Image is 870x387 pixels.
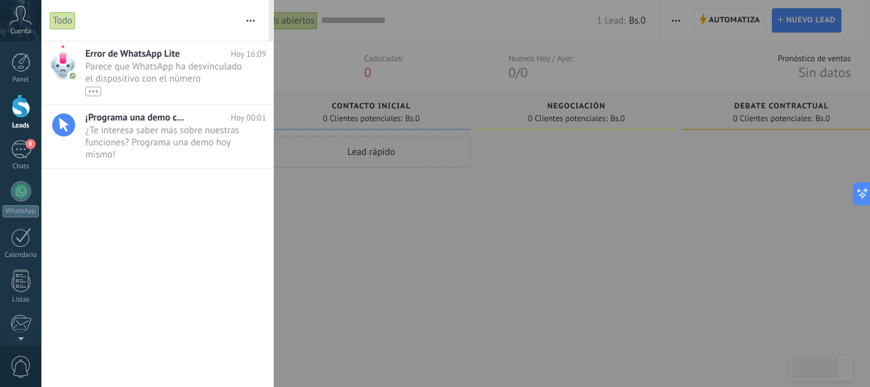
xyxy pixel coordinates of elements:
[231,48,266,60] span: Hoy 16:09
[10,27,31,36] span: Cuenta
[50,11,76,30] div: Todo
[85,87,101,96] div: •••
[85,61,242,96] span: Parece que WhatsApp ha desvinculado el dispositivo con el número (5215574164919) de tu cuenta. Vu...
[25,139,36,149] span: 8
[85,124,242,160] span: ¿Te interesa saber más sobre nuestras funciones? Programa una demo hoy mismo!
[3,296,39,304] div: Listas
[3,251,39,259] div: Calendario
[3,76,39,84] div: Panel
[3,163,39,171] div: Chats
[68,71,77,80] img: com.amocrm.amocrmwa.svg
[85,112,187,124] span: ¡Programa una demo con un experto!
[41,41,273,105] a: Error de WhatsApp Lite Hoy 16:09 Parece que WhatsApp ha desvinculado el dispositivo con el número...
[85,48,180,60] span: Error de WhatsApp Lite
[41,105,273,168] a: ¡Programa una demo con un experto! Hoy 00:01 ¿Te interesa saber más sobre nuestras funciones? Pro...
[3,122,39,130] div: Leads
[231,112,266,124] span: Hoy 00:01
[3,205,39,217] div: WhatsApp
